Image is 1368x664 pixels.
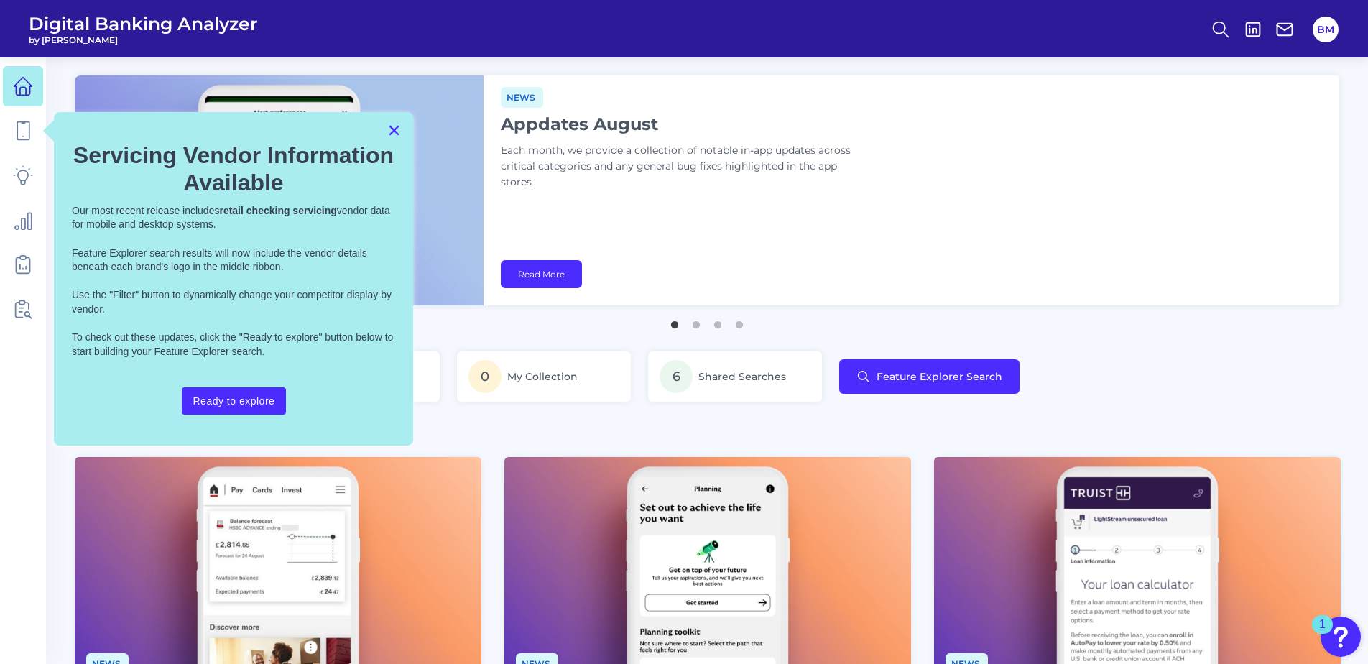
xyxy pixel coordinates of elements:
[501,143,860,190] p: Each month, we provide a collection of notable in-app updates across critical categories and any ...
[1321,617,1361,657] button: Open Resource Center, 1 new notification
[72,205,219,216] span: Our most recent release includes
[468,360,502,393] span: 0
[29,34,258,45] span: by [PERSON_NAME]
[72,331,395,359] p: To check out these updates, click the "Ready to explore" button below to start building your Feat...
[72,142,395,197] h2: Servicing Vendor Information Available
[698,370,786,383] span: Shared Searches
[667,314,682,328] button: 1
[501,114,860,134] h1: Appdates August
[501,87,543,108] span: News
[72,288,395,316] p: Use the "Filter" button to dynamically change your competitor display by vendor.
[689,314,703,328] button: 2
[660,360,693,393] span: 6
[75,75,484,305] img: bannerImg
[732,314,747,328] button: 4
[219,205,336,216] strong: retail checking servicing
[29,13,258,34] span: Digital Banking Analyzer
[501,260,582,288] a: Read More
[72,246,395,275] p: Feature Explorer search results will now include the vendor details beneath each brand's logo in ...
[182,387,287,415] button: Ready to explore
[1313,17,1339,42] button: BM
[1319,624,1326,643] div: 1
[711,314,725,328] button: 3
[387,119,401,142] button: Close
[877,371,1002,382] span: Feature Explorer Search
[507,370,578,383] span: My Collection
